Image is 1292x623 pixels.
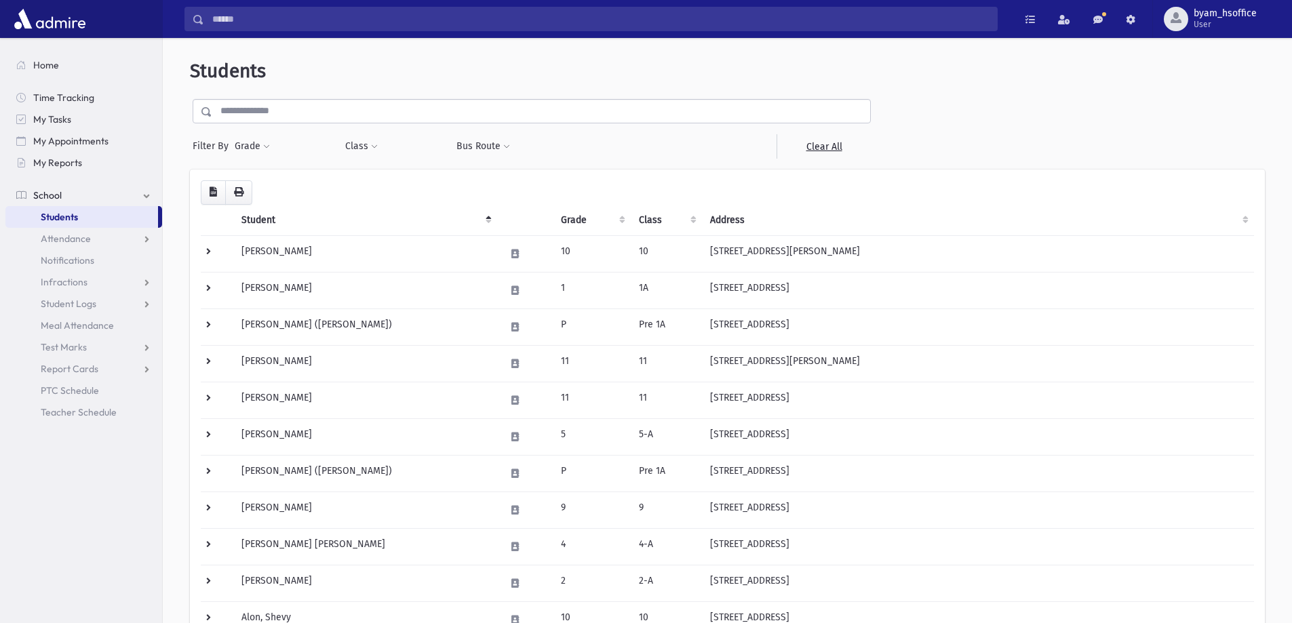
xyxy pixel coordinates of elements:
[631,205,702,236] th: Class: activate to sort column ascending
[631,382,702,418] td: 11
[234,134,271,159] button: Grade
[5,315,162,336] a: Meal Attendance
[631,491,702,528] td: 9
[233,418,497,455] td: [PERSON_NAME]
[631,418,702,455] td: 5-A
[41,384,99,397] span: PTC Schedule
[702,491,1254,528] td: [STREET_ADDRESS]
[553,565,631,601] td: 2
[5,130,162,152] a: My Appointments
[41,276,87,288] span: Infractions
[5,249,162,271] a: Notifications
[225,180,252,205] button: Print
[553,235,631,272] td: 10
[631,272,702,308] td: 1A
[41,319,114,331] span: Meal Attendance
[702,235,1254,272] td: [STREET_ADDRESS][PERSON_NAME]
[702,565,1254,601] td: [STREET_ADDRESS]
[702,455,1254,491] td: [STREET_ADDRESS]
[41,211,78,223] span: Students
[233,455,497,491] td: [PERSON_NAME] ([PERSON_NAME])
[5,206,158,228] a: Students
[702,272,1254,308] td: [STREET_ADDRESS]
[553,205,631,236] th: Grade: activate to sort column ascending
[5,380,162,401] a: PTC Schedule
[631,345,702,382] td: 11
[553,528,631,565] td: 4
[5,54,162,76] a: Home
[631,528,702,565] td: 4-A
[5,108,162,130] a: My Tasks
[1194,8,1257,19] span: byam_hsoffice
[5,293,162,315] a: Student Logs
[5,271,162,293] a: Infractions
[631,308,702,345] td: Pre 1A
[233,345,497,382] td: [PERSON_NAME]
[702,528,1254,565] td: [STREET_ADDRESS]
[702,345,1254,382] td: [STREET_ADDRESS][PERSON_NAME]
[201,180,226,205] button: CSV
[456,134,511,159] button: Bus Route
[5,358,162,380] a: Report Cards
[41,341,87,353] span: Test Marks
[204,7,997,31] input: Search
[345,134,378,159] button: Class
[631,455,702,491] td: Pre 1A
[5,401,162,423] a: Teacher Schedule
[33,135,109,147] span: My Appointments
[33,59,59,71] span: Home
[5,336,162,358] a: Test Marks
[11,5,89,33] img: AdmirePro
[233,235,497,272] td: [PERSON_NAME]
[1194,19,1257,30] span: User
[631,235,702,272] td: 10
[553,418,631,455] td: 5
[233,205,497,236] th: Student: activate to sort column descending
[33,113,71,125] span: My Tasks
[233,528,497,565] td: [PERSON_NAME] [PERSON_NAME]
[41,233,91,245] span: Attendance
[5,87,162,108] a: Time Tracking
[41,363,98,375] span: Report Cards
[33,157,82,169] span: My Reports
[553,491,631,528] td: 9
[553,382,631,418] td: 11
[631,565,702,601] td: 2-A
[33,189,62,201] span: School
[41,254,94,266] span: Notifications
[553,345,631,382] td: 11
[702,382,1254,418] td: [STREET_ADDRESS]
[702,205,1254,236] th: Address: activate to sort column ascending
[702,418,1254,455] td: [STREET_ADDRESS]
[233,491,497,528] td: [PERSON_NAME]
[233,565,497,601] td: [PERSON_NAME]
[233,382,497,418] td: [PERSON_NAME]
[190,60,266,82] span: Students
[553,455,631,491] td: P
[5,184,162,206] a: School
[702,308,1254,345] td: [STREET_ADDRESS]
[5,152,162,174] a: My Reports
[553,272,631,308] td: 1
[193,139,234,153] span: Filter By
[33,92,94,104] span: Time Tracking
[5,228,162,249] a: Attendance
[41,406,117,418] span: Teacher Schedule
[233,272,497,308] td: [PERSON_NAME]
[233,308,497,345] td: [PERSON_NAME] ([PERSON_NAME])
[41,298,96,310] span: Student Logs
[777,134,871,159] a: Clear All
[553,308,631,345] td: P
